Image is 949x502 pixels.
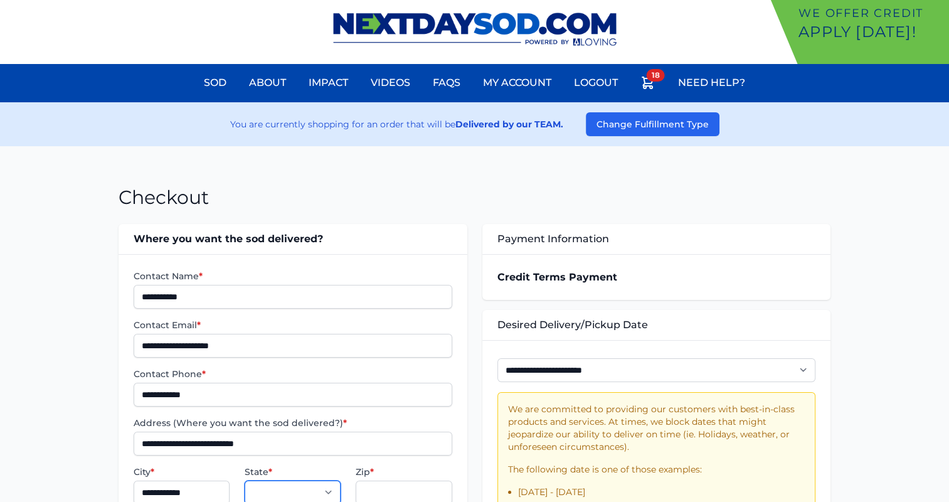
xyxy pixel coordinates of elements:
[482,224,830,254] div: Payment Information
[134,368,452,380] label: Contact Phone
[455,119,563,130] strong: Delivered by our TEAM.
[134,270,452,282] label: Contact Name
[586,112,719,136] button: Change Fulfillment Type
[508,463,805,476] p: The following date is one of those examples:
[647,69,665,82] span: 18
[134,319,452,331] label: Contact Email
[508,403,805,453] p: We are committed to providing our customers with best-in-class products and services. At times, w...
[425,68,468,98] a: FAQs
[475,68,559,98] a: My Account
[196,68,234,98] a: Sod
[633,68,663,102] a: 18
[134,417,452,429] label: Address (Where you want the sod delivered?)
[671,68,753,98] a: Need Help?
[245,466,341,478] label: State
[356,466,452,478] label: Zip
[119,224,467,254] div: Where you want the sod delivered?
[497,271,617,283] strong: Credit Terms Payment
[301,68,356,98] a: Impact
[482,310,830,340] div: Desired Delivery/Pickup Date
[518,486,805,498] li: [DATE] - [DATE]
[363,68,418,98] a: Videos
[241,68,294,98] a: About
[566,68,625,98] a: Logout
[798,22,944,42] p: Apply [DATE]!
[119,186,209,209] h1: Checkout
[134,466,230,478] label: City
[798,4,944,22] p: We offer Credit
